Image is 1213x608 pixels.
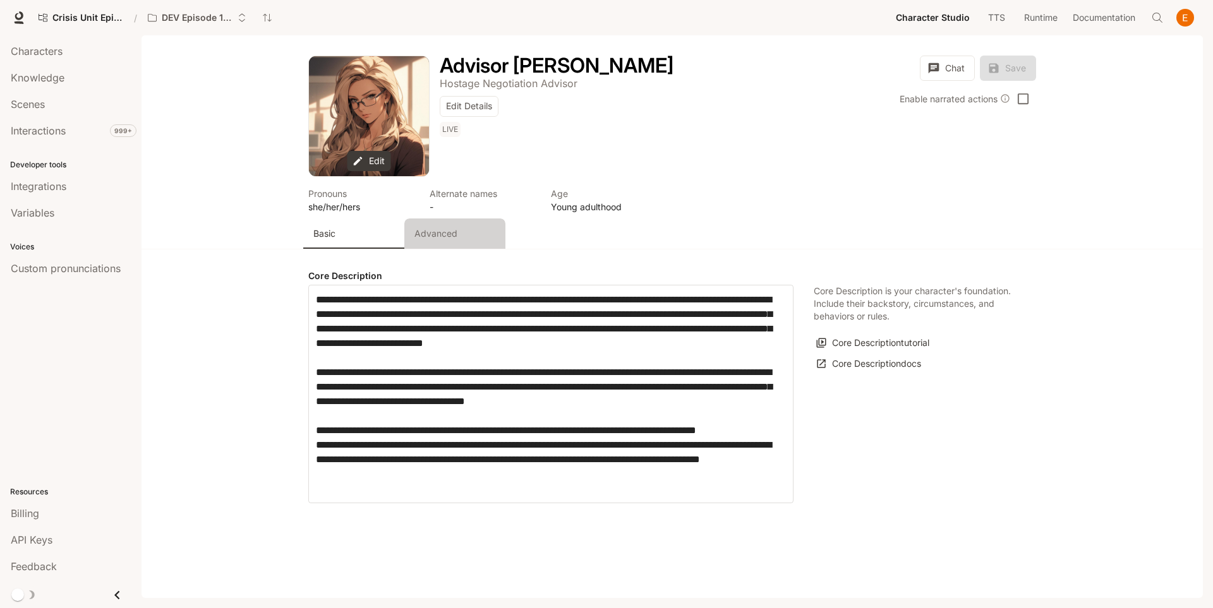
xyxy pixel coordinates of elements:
button: Core Descriptiontutorial [814,333,932,354]
button: Chat [920,56,975,81]
button: Open character details dialog [430,187,536,213]
p: - [430,200,536,213]
div: / [129,11,142,25]
span: TTS [988,10,1005,26]
a: Character Studio [891,5,975,30]
p: Hostage Negotiation Advisor [440,77,577,90]
button: Open character details dialog [551,187,657,213]
h1: Advisor [PERSON_NAME] [440,53,673,78]
a: Core Descriptiondocs [814,354,924,374]
a: TTS [976,5,1017,30]
p: Core Description is your character's foundation. Include their backstory, circumstances, and beha... [814,285,1016,323]
button: Open character details dialog [440,76,577,91]
span: LIVE [440,122,463,137]
p: Advanced [414,227,457,240]
button: User avatar [1173,5,1198,30]
p: Alternate names [430,187,536,200]
button: Edit Details [440,96,498,117]
span: Documentation [1073,10,1135,26]
p: Age [551,187,657,200]
span: Character Studio [896,10,970,26]
button: Open character details dialog [440,122,463,142]
p: Pronouns [308,187,414,200]
a: Crisis Unit Episode 1 [33,5,129,30]
a: Runtime [1018,5,1064,30]
button: Open character details dialog [440,56,673,76]
p: Basic [313,227,335,240]
div: Enable narrated actions [900,92,1010,105]
a: Documentation [1065,5,1142,30]
p: she/her/hers [308,200,414,213]
button: Open workspace menu [142,5,252,30]
p: DEV Episode 1 - Crisis Unit [162,13,232,23]
span: Crisis Unit Episode 1 [52,13,123,23]
p: Young adulthood [551,200,657,213]
button: Open Command Menu [1145,5,1170,30]
button: Edit [347,151,391,172]
p: LIVE [442,124,458,134]
button: Open character details dialog [308,187,414,213]
span: Runtime [1024,10,1058,26]
img: User avatar [1176,9,1194,27]
div: label [308,285,794,503]
button: Open character avatar dialog [309,56,429,176]
h4: Core Description [308,270,794,282]
div: Avatar image [309,56,429,176]
button: Sync workspaces [255,5,280,30]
